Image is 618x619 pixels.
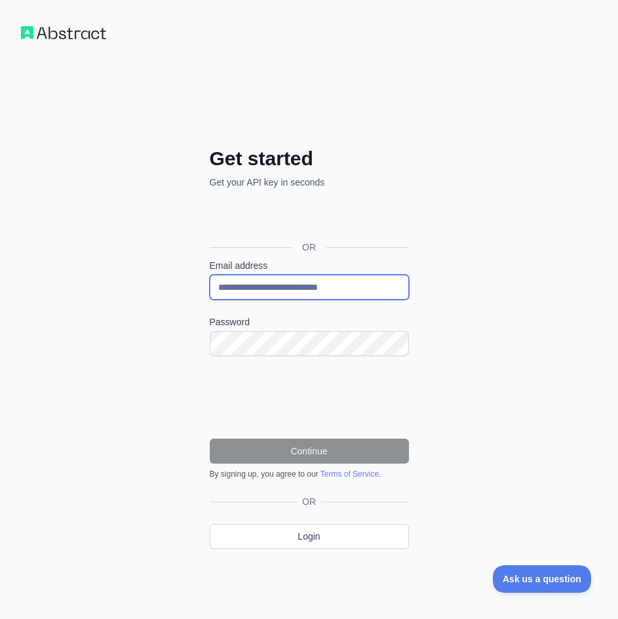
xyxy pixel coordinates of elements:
iframe: Toggle Customer Support [493,565,592,593]
a: Terms of Service [320,469,379,479]
iframe: reCAPTCHA [210,372,409,423]
a: Login [210,524,409,549]
span: OR [292,241,326,254]
h2: Get started [210,147,409,170]
label: Password [210,315,409,329]
div: By signing up, you agree to our . [210,469,409,479]
span: OR [297,495,321,508]
img: Workflow [21,26,106,39]
label: Email address [210,259,409,272]
iframe: Sign in with Google Button [203,203,413,232]
p: Get your API key in seconds [210,176,409,189]
button: Continue [210,439,409,464]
